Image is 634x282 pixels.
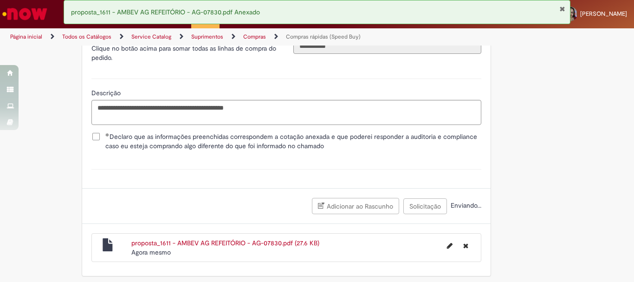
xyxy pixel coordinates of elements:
[62,33,111,40] a: Todos os Catálogos
[286,33,361,40] a: Compras rápidas (Speed Buy)
[458,238,474,253] button: Excluir proposta_1611 - AMBEV AG REFEITÓRIO - AG-07830.pdf
[449,201,481,210] span: Enviando...
[131,239,319,247] a: proposta_1611 - AMBEV AG REFEITÓRIO - AG-07830.pdf (27.6 KB)
[105,133,110,137] span: Obrigatório Preenchido
[131,248,171,256] time: 27/08/2025 16:11:52
[10,33,42,40] a: Página inicial
[580,10,627,18] span: [PERSON_NAME]
[441,238,458,253] button: Editar nome de arquivo proposta_1611 - AMBEV AG REFEITÓRIO - AG-07830.pdf
[71,8,260,16] span: proposta_1611 - AMBEV AG REFEITÓRIO - AG-07830.pdf Anexado
[131,33,171,40] a: Service Catalog
[91,44,279,62] p: Clique no botão acima para somar todas as linhas de compra do pedido.
[7,28,416,46] ul: Trilhas de página
[91,89,123,97] span: Descrição
[105,132,481,151] span: Declaro que as informações preenchidas correspondem a cotação anexada e que poderei responder a a...
[559,5,565,13] button: Fechar Notificação
[243,33,266,40] a: Compras
[293,38,481,54] input: Valor Total (REAL)
[191,33,223,40] a: Suprimentos
[91,100,481,125] textarea: Descrição
[1,5,49,23] img: ServiceNow
[131,248,171,256] span: Agora mesmo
